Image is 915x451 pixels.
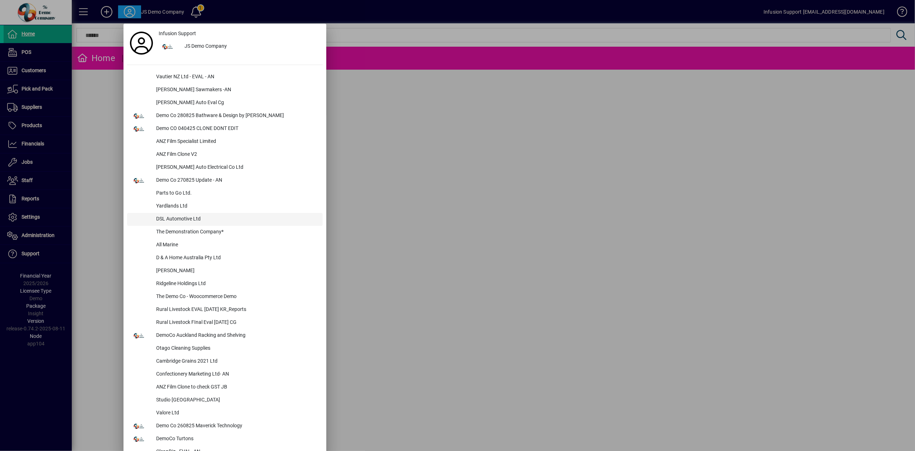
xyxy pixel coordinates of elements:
[150,161,323,174] div: [PERSON_NAME] Auto Electrical Co Ltd
[150,174,323,187] div: Demo Co 270825 Update - AN
[150,368,323,381] div: Confectionery Marketing Ltd- AN
[127,200,323,213] button: Yardlands Ltd
[150,213,323,226] div: DSL Automotive Ltd
[150,252,323,265] div: D & A Home Australia Pty Ltd
[150,355,323,368] div: Cambridge Grains 2021 Ltd
[127,303,323,316] button: Rural Livestock EVAL [DATE] KR_Reports
[150,407,323,420] div: Valore Ltd
[127,187,323,200] button: Parts to Go Ltd.
[150,381,323,394] div: ANZ Film Clone to check GST JB
[127,278,323,290] button: Ridgeline Holdings Ltd
[127,213,323,226] button: DSL Automotive Ltd
[127,420,323,433] button: Demo Co 260825 Maverick Technology
[127,433,323,446] button: DemoCo Turtons
[127,122,323,135] button: Demo CO 040425 CLONE DONT EDIT
[127,265,323,278] button: [PERSON_NAME]
[150,342,323,355] div: Otago Cleaning Supplies
[179,40,323,53] div: JS Demo Company
[127,37,156,50] a: Profile
[127,355,323,368] button: Cambridge Grains 2021 Ltd
[150,394,323,407] div: Studio [GEOGRAPHIC_DATA]
[127,71,323,84] button: Vautier NZ Ltd - EVAL - AN
[150,420,323,433] div: Demo Co 260825 Maverick Technology
[150,71,323,84] div: Vautier NZ Ltd - EVAL - AN
[150,433,323,446] div: DemoCo Turtons
[127,381,323,394] button: ANZ Film Clone to check GST JB
[156,40,323,53] button: JS Demo Company
[127,148,323,161] button: ANZ Film Clone V2
[150,97,323,110] div: [PERSON_NAME] Auto Eval Cg
[127,226,323,239] button: The Demonstration Company*
[150,226,323,239] div: The Demonstration Company*
[127,135,323,148] button: ANZ Film Specialist Limited
[127,161,323,174] button: [PERSON_NAME] Auto Electrical Co Ltd
[127,239,323,252] button: All Marine
[150,135,323,148] div: ANZ Film Specialist Limited
[127,252,323,265] button: D & A Home Australia Pty Ltd
[127,97,323,110] button: [PERSON_NAME] Auto Eval Cg
[150,84,323,97] div: [PERSON_NAME] Sawmakers -AN
[127,407,323,420] button: Valore Ltd
[127,316,323,329] button: Rural Livestock FInal Eval [DATE] CG
[150,239,323,252] div: All Marine
[150,265,323,278] div: [PERSON_NAME]
[127,368,323,381] button: Confectionery Marketing Ltd- AN
[127,290,323,303] button: The Demo Co - Woocommerce Demo
[156,27,323,40] a: Infusion Support
[150,303,323,316] div: Rural Livestock EVAL [DATE] KR_Reports
[127,329,323,342] button: DemoCo Auckland Racking and Shelving
[159,30,196,37] span: Infusion Support
[150,316,323,329] div: Rural Livestock FInal Eval [DATE] CG
[150,200,323,213] div: Yardlands Ltd
[127,174,323,187] button: Demo Co 270825 Update - AN
[150,278,323,290] div: Ridgeline Holdings Ltd
[150,187,323,200] div: Parts to Go Ltd.
[150,122,323,135] div: Demo CO 040425 CLONE DONT EDIT
[150,110,323,122] div: Demo Co 280825 Bathware & Design by [PERSON_NAME]
[150,329,323,342] div: DemoCo Auckland Racking and Shelving
[127,110,323,122] button: Demo Co 280825 Bathware & Design by [PERSON_NAME]
[150,290,323,303] div: The Demo Co - Woocommerce Demo
[127,342,323,355] button: Otago Cleaning Supplies
[127,84,323,97] button: [PERSON_NAME] Sawmakers -AN
[127,394,323,407] button: Studio [GEOGRAPHIC_DATA]
[150,148,323,161] div: ANZ Film Clone V2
